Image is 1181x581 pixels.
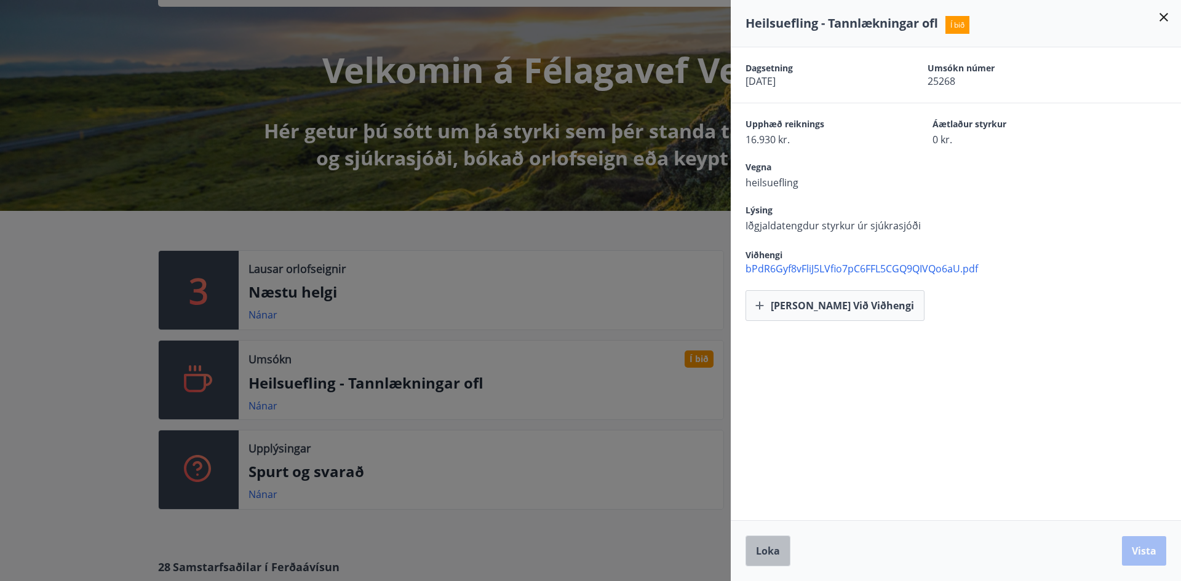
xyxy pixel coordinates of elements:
span: Í bið [945,16,969,34]
span: 25268 [928,74,1067,88]
span: Vegna [746,161,889,176]
button: [PERSON_NAME] við viðhengi [746,290,925,321]
span: Heilsuefling - Tannlækningar ofl [746,15,938,31]
span: Viðhengi [746,249,782,261]
span: Lýsing [746,204,921,219]
span: bPdR6Gyf8vFliJ5LVfio7pC6FFL5CGQ9QIVQo6aU.pdf [746,262,1181,275]
span: [DATE] [746,74,885,88]
span: Iðgjaldatengdur styrkur úr sjúkrasjóði [746,219,921,232]
span: Dagsetning [746,62,885,74]
span: heilsuefling [746,176,889,189]
span: Upphæð reiknings [746,118,889,133]
span: Loka [756,544,780,558]
span: 16.930 kr. [746,133,889,146]
span: Áætlaður styrkur [932,118,1076,133]
span: 0 kr. [932,133,1076,146]
span: Umsókn númer [928,62,1067,74]
button: Loka [746,536,790,566]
